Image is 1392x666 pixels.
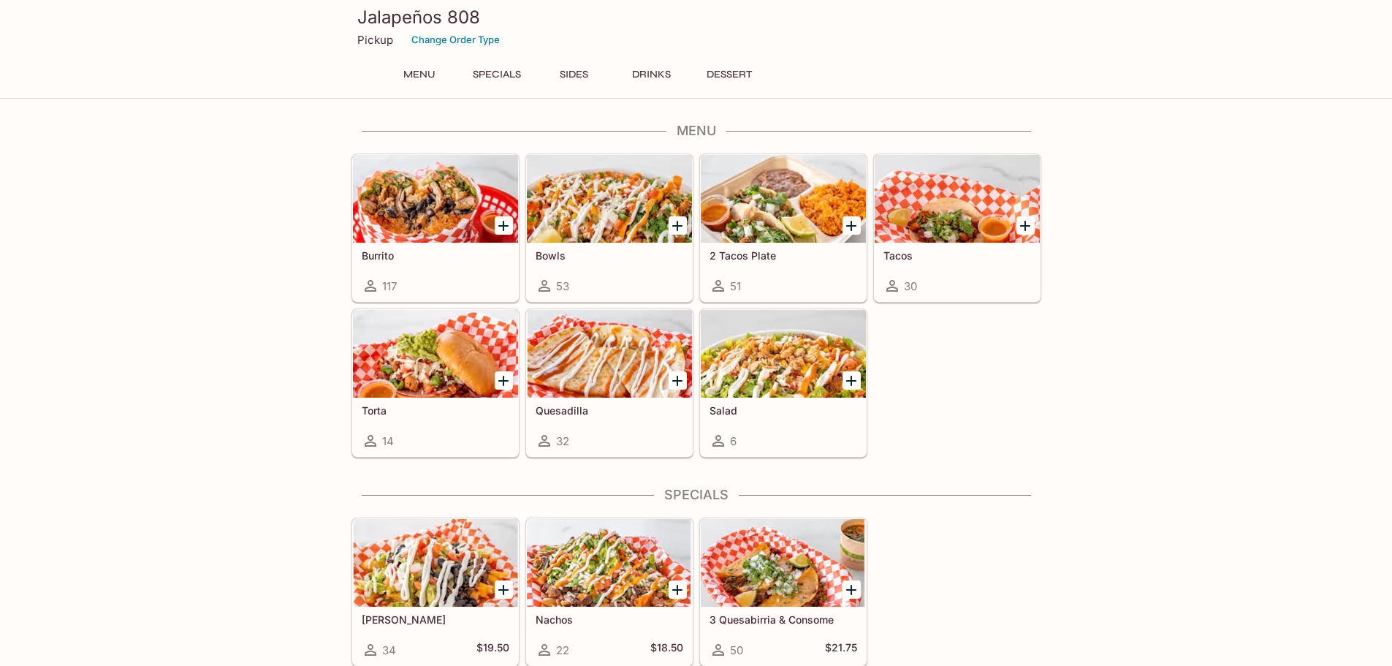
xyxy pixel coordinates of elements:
button: Add Burrito [495,216,513,235]
a: 2 Tacos Plate51 [700,154,867,302]
span: 32 [556,434,569,448]
div: 2 Tacos Plate [701,155,866,243]
button: Add Bowls [669,216,687,235]
a: Torta14 [352,309,519,457]
a: Bowls53 [526,154,693,302]
div: Burrito [353,155,518,243]
button: Add Carne Asada Fries [495,580,513,599]
button: Add Nachos [669,580,687,599]
h5: Salad [710,404,857,417]
h4: Menu [351,123,1041,139]
div: Tacos [875,155,1040,243]
button: Dessert [696,64,762,85]
a: Tacos30 [874,154,1041,302]
button: Add 3 Quesabirria & Consome [843,580,861,599]
button: Change Order Type [405,29,506,51]
a: 3 Quesabirria & Consome50$21.75 [700,518,867,666]
span: 30 [904,279,917,293]
div: Carne Asada Fries [353,519,518,607]
a: Quesadilla32 [526,309,693,457]
h4: Specials [351,487,1041,503]
button: Add Tacos [1016,216,1035,235]
div: Nachos [527,519,692,607]
span: 34 [382,643,396,657]
h5: Bowls [536,249,683,262]
div: Torta [353,310,518,398]
button: Add 2 Tacos Plate [843,216,861,235]
div: Quesadilla [527,310,692,398]
h3: Jalapeños 808 [357,6,1035,29]
h5: 2 Tacos Plate [710,249,857,262]
h5: Torta [362,404,509,417]
h5: $19.50 [476,641,509,659]
button: Add Salad [843,371,861,390]
h5: Burrito [362,249,509,262]
a: Salad6 [700,309,867,457]
span: 51 [730,279,741,293]
span: 22 [556,643,569,657]
div: 3 Quesabirria & Consome [701,519,866,607]
button: Add Quesadilla [669,371,687,390]
p: Pickup [357,33,393,47]
h5: 3 Quesabirria & Consome [710,613,857,626]
div: Bowls [527,155,692,243]
a: [PERSON_NAME]34$19.50 [352,518,519,666]
span: 14 [382,434,394,448]
span: 53 [556,279,569,293]
button: Menu [387,64,452,85]
button: Add Torta [495,371,513,390]
a: Nachos22$18.50 [526,518,693,666]
span: 50 [730,643,743,657]
button: Drinks [619,64,685,85]
span: 6 [730,434,737,448]
button: Sides [541,64,607,85]
h5: $21.75 [825,641,857,659]
a: Burrito117 [352,154,519,302]
h5: $18.50 [650,641,683,659]
h5: Nachos [536,613,683,626]
button: Specials [464,64,530,85]
h5: [PERSON_NAME] [362,613,509,626]
span: 117 [382,279,397,293]
h5: Tacos [883,249,1031,262]
div: Salad [701,310,866,398]
h5: Quesadilla [536,404,683,417]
